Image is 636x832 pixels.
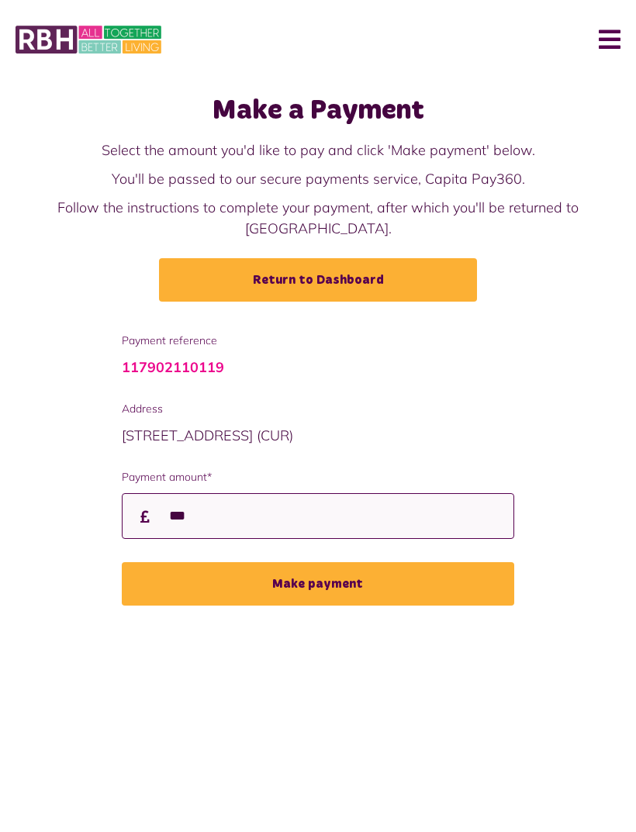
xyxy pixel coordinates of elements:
button: Make payment [122,562,515,606]
span: Payment reference [122,333,515,349]
a: Return to Dashboard [159,258,477,302]
h1: Make a Payment [16,95,620,128]
p: Select the amount you'd like to pay and click 'Make payment' below. [16,140,620,161]
p: Follow the instructions to complete your payment, after which you'll be returned to [GEOGRAPHIC_D... [16,197,620,239]
a: 117902110119 [122,358,224,376]
span: [STREET_ADDRESS] (CUR) [122,426,293,444]
label: Payment amount* [122,469,515,485]
p: You'll be passed to our secure payments service, Capita Pay360. [16,168,620,189]
img: MyRBH [16,23,161,56]
span: Address [122,401,515,417]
